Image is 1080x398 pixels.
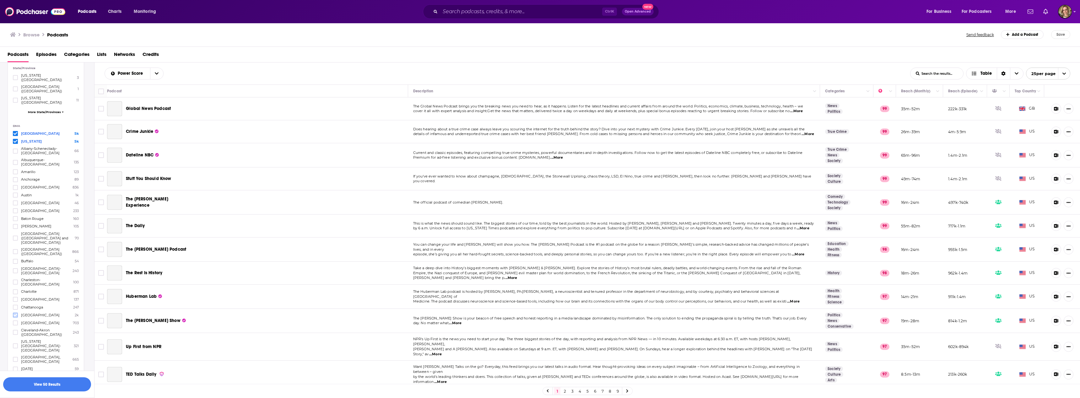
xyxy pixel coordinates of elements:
span: Monitoring [134,7,156,16]
span: Dateline NBC [126,152,154,158]
button: View 50 Results [3,377,91,391]
span: TED Talks Daily [126,372,157,377]
a: Society [825,158,843,163]
span: Toggle select row [98,294,104,299]
span: 160 [73,216,79,221]
span: 54 [75,259,79,263]
p: 962k-1.4m [948,270,968,276]
button: Column Actions [887,88,894,95]
span: Stuff You Should Know [126,176,171,181]
span: Medicine. The podcast discusses neuroscience and science-based tools, including how our brain and... [413,299,787,303]
a: Culture [825,179,843,184]
span: Baton Rouge [21,216,44,221]
a: The Tucker Carlson Show [107,313,122,328]
p: 717k-1.1m [948,223,966,229]
span: 70 [75,236,79,240]
p: 26m-39m [901,129,920,134]
span: Episodes [36,49,57,62]
span: [PERSON_NAME] and A [PERSON_NAME]. Also available on Saturdays at 9 a.m. ET, with [PERSON_NAME] a... [413,347,812,356]
span: Toggle select row [98,176,104,182]
a: News [825,318,840,323]
span: Toggle select row [98,247,104,252]
button: Show More Button [1064,292,1073,302]
span: [GEOGRAPHIC_DATA], [GEOGRAPHIC_DATA] [21,355,69,364]
span: [GEOGRAPHIC_DATA] ([GEOGRAPHIC_DATA]) [21,85,74,93]
span: Power Score [118,71,145,76]
span: Charleston-[GEOGRAPHIC_DATA] [21,278,70,286]
a: Podcasts [47,32,68,38]
button: Show More Button [1064,104,1073,114]
a: Show notifications dropdown [1025,6,1036,17]
p: 97 [880,344,889,350]
span: US [1019,176,1035,182]
span: Open Advanced [625,10,651,13]
a: History [825,270,842,275]
p: 35m-52m [901,344,920,349]
span: ...More [797,226,809,231]
span: Toggle select row [98,318,104,324]
a: Global News Podcast [107,101,122,116]
a: Politics [825,226,843,231]
a: Culture [825,372,843,377]
p: 98 [880,246,889,253]
span: US [1019,246,1035,253]
span: US [1019,318,1035,324]
img: Podchaser - Follow, Share and Rate Podcasts [5,6,65,18]
span: 46 [74,201,79,205]
a: The Rest Is History [107,265,122,281]
button: open menu [1001,7,1024,17]
button: Open AdvancedNew [622,8,654,15]
p: 99 [880,199,889,205]
span: The official podcast of comedian [PERSON_NAME]. [413,200,503,204]
span: ...More [505,275,517,281]
span: [US_STATE] [21,139,42,144]
a: 1 [554,387,560,395]
div: Search podcasts, credits, & more... [429,4,665,19]
button: More State/Provinces [13,110,79,114]
button: Show More Button [1064,174,1073,184]
span: US [1019,344,1035,350]
span: ...More [790,109,803,114]
a: Arts [825,378,837,383]
span: Empire, the Nazi conquest of Europe, and [PERSON_NAME] evil master plan for world domination, to ... [413,271,801,280]
a: Stuff You Should Know [126,176,171,182]
a: Stuff You Should Know [107,171,122,186]
span: Buffalo [21,259,33,263]
p: 35m-52m [901,106,920,112]
span: Albany-Schenectady-[GEOGRAPHIC_DATA] [21,146,71,155]
button: open menu [958,7,1001,17]
a: Fitness [825,253,842,258]
p: 14m-21m [901,294,918,299]
span: New [642,4,654,10]
span: Current and classic episodes, featuring compelling true-crime mysteries, powerful documentaries a... [413,150,803,155]
a: Conservative [825,324,854,329]
p: 497k-740k [948,200,969,205]
button: Choose View [966,68,1023,79]
a: The Rest Is History [126,270,162,276]
a: Networks [114,49,135,62]
p: 99 [880,128,889,135]
span: US [1019,152,1035,158]
span: Toggle select row [98,223,104,229]
a: TED Talks Daily [107,367,122,382]
span: [PERSON_NAME] [21,224,51,228]
span: Crime Junkie [126,129,153,134]
span: The Daily [126,223,145,228]
span: Take a deep dive into History’s biggest moments with [PERSON_NAME] & [PERSON_NAME]. Explore the s... [413,266,802,270]
p: 602k-894k [948,344,969,349]
span: Toggle select row [98,106,104,112]
span: Podcasts [8,49,29,62]
span: Cleveland-Akron ([GEOGRAPHIC_DATA]) [21,328,70,337]
p: 49m-74m [901,176,920,182]
span: [US_STATE] ([GEOGRAPHIC_DATA]) [21,96,73,105]
span: Ctrl K [602,8,617,16]
span: US [1019,223,1035,229]
span: Toggle select row [98,129,104,134]
span: details of infamous and underreported true crime cases with her best friend [PERSON_NAME]. From c... [413,132,801,136]
p: 1.4m-2.1m [948,153,968,158]
button: Column Actions [1001,88,1008,95]
p: 222k-331k [948,106,967,112]
span: Categories [64,49,89,62]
